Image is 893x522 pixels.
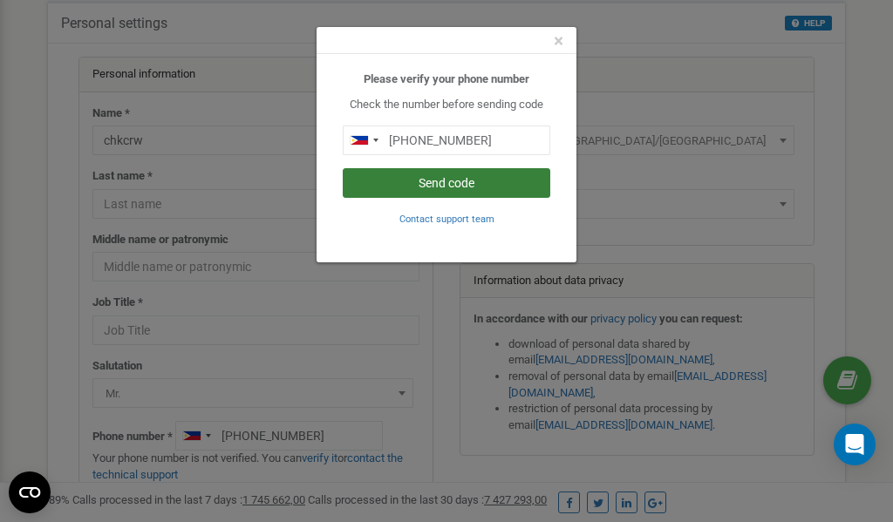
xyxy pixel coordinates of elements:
div: Telephone country code [344,126,384,154]
a: Contact support team [399,212,494,225]
button: Send code [343,168,550,198]
p: Check the number before sending code [343,97,550,113]
span: × [554,31,563,51]
button: Close [554,32,563,51]
input: 0905 123 4567 [343,125,550,155]
small: Contact support team [399,214,494,225]
b: Please verify your phone number [364,72,529,85]
div: Open Intercom Messenger [834,424,876,465]
button: Open CMP widget [9,471,51,513]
